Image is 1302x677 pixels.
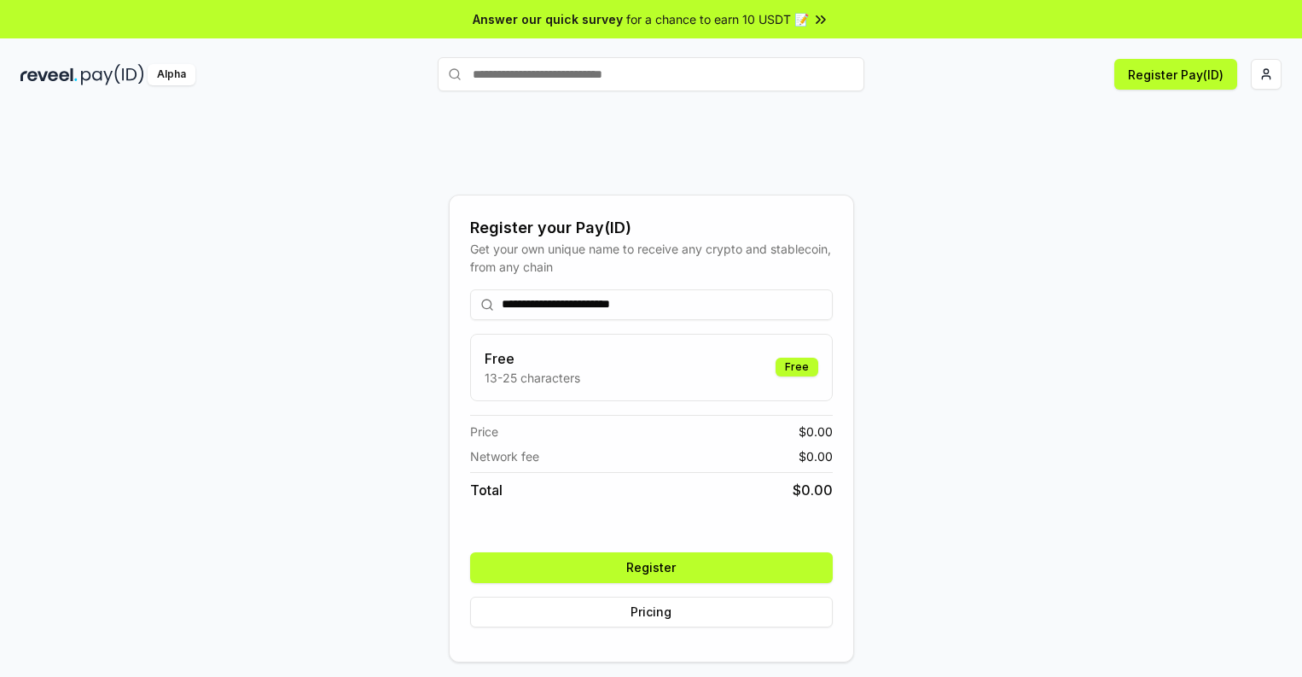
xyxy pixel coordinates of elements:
[776,358,818,376] div: Free
[799,423,833,441] span: $ 0.00
[470,447,539,465] span: Network fee
[799,447,833,465] span: $ 0.00
[470,597,833,627] button: Pricing
[793,480,833,500] span: $ 0.00
[626,10,809,28] span: for a chance to earn 10 USDT 📝
[470,480,503,500] span: Total
[470,240,833,276] div: Get your own unique name to receive any crypto and stablecoin, from any chain
[470,216,833,240] div: Register your Pay(ID)
[1114,59,1237,90] button: Register Pay(ID)
[81,64,144,85] img: pay_id
[470,552,833,583] button: Register
[470,423,498,441] span: Price
[148,64,195,85] div: Alpha
[20,64,78,85] img: reveel_dark
[485,348,580,369] h3: Free
[485,369,580,387] p: 13-25 characters
[473,10,623,28] span: Answer our quick survey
